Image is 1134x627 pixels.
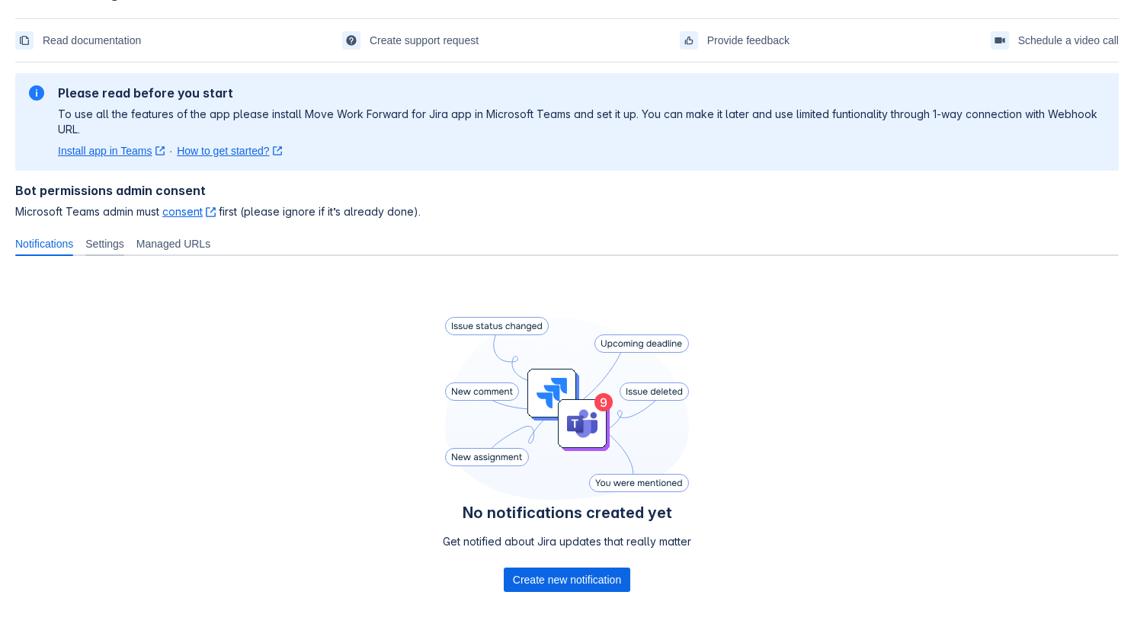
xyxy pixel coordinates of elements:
a: Install app in Teams [58,143,165,158]
span: Settings [85,236,124,251]
span: Managed URLs [136,236,210,251]
h2: Please read before you start [58,85,1107,101]
span: documentation [18,34,30,46]
p: Get notified about Jira updates that really matter [443,534,691,549]
a: Read documentation [15,28,141,53]
span: Schedule a video call [1018,28,1119,53]
span: Provide feedback [707,28,790,53]
a: Provide feedback [680,28,790,53]
a: consent [162,205,216,218]
div: Button group [504,568,630,592]
span: feedback [683,34,695,46]
span: Create support request [370,28,479,53]
button: Create new notification [504,568,630,592]
span: information [27,84,46,102]
span: Notifications [15,236,73,251]
p: To use all the features of the app please install Move Work Forward for Jira app in Microsoft Tea... [58,107,1107,137]
span: Read documentation [43,28,141,53]
span: Create new notification [513,568,621,592]
a: How to get started? [177,143,282,158]
span: support [345,34,357,46]
a: Schedule a video call [991,28,1119,53]
h4: No notifications created yet [443,504,691,522]
span: Microsoft Teams admin must first (please ignore if it’s already done). [15,204,1119,219]
span: videoCall [994,34,1006,46]
h4: Bot permissions admin consent [15,183,1119,198]
a: Create support request [342,28,479,53]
